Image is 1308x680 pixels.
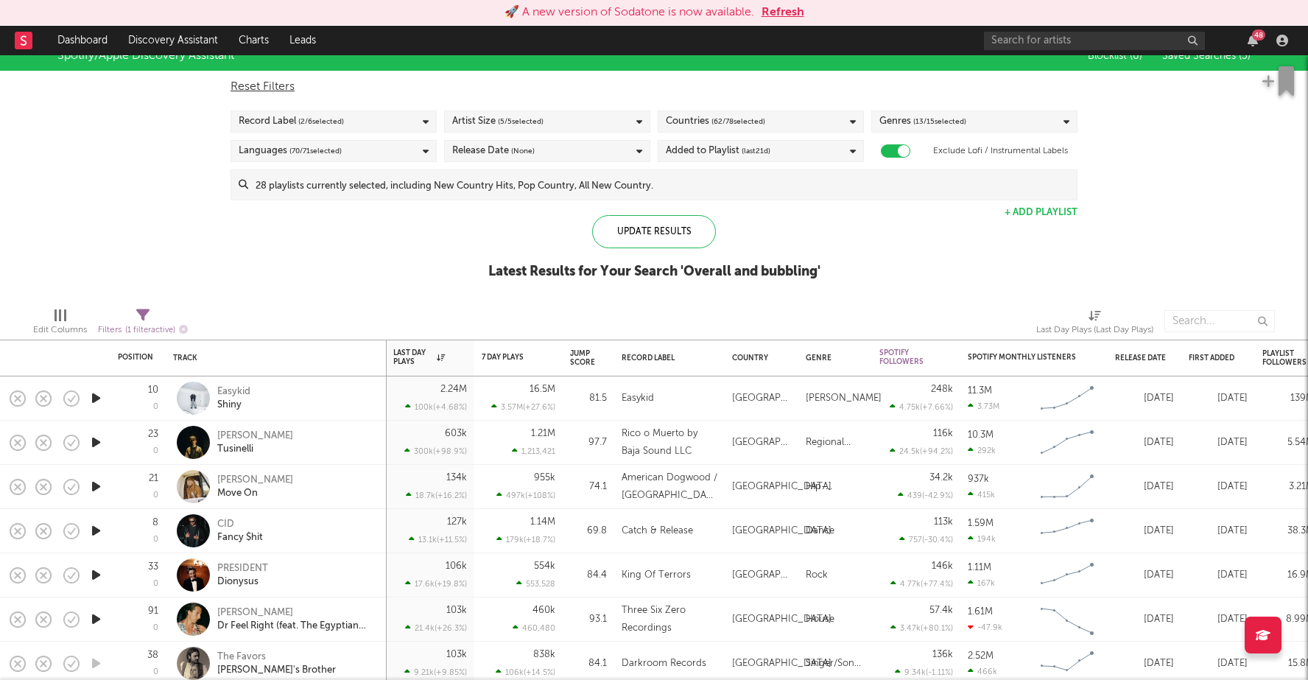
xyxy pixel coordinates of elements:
div: Country [732,354,784,362]
div: 0 [153,668,158,676]
div: Filters(1 filter active) [98,303,188,346]
div: [PERSON_NAME] [217,474,293,487]
div: Singer/Songwriter [806,655,865,673]
div: 439 ( -42.9 % ) [898,491,953,500]
div: 21.4k ( +26.3 % ) [405,623,467,633]
div: [DATE] [1115,434,1174,452]
div: 24.5k ( +94.2 % ) [890,446,953,456]
div: [GEOGRAPHIC_DATA] [732,478,831,496]
div: 4.77k ( +77.4 % ) [890,579,953,589]
div: Artist Size [452,113,544,130]
div: 466k [968,667,997,676]
div: 93.1 [570,611,607,628]
span: ( 5 / 5 selected) [498,113,544,130]
div: 9.21k ( +9.85 % ) [404,667,467,677]
span: (last 21 d) [742,142,770,160]
div: 18.7k ( +16.2 % ) [406,491,467,500]
div: 1,213,421 [512,446,555,456]
div: 7 Day Plays [482,353,533,362]
svg: Chart title [1034,424,1100,461]
button: Refresh [762,4,804,21]
a: [PERSON_NAME]Tusinelli [217,430,293,456]
div: Spotify Monthly Listeners [968,353,1078,362]
div: [DATE] [1115,567,1174,584]
svg: Chart title [1034,513,1100,550]
div: 8 [152,518,158,527]
div: -47.9k [968,623,1002,632]
div: 21 [149,474,158,483]
div: 167k [968,578,995,588]
div: [PERSON_NAME]'s Brother [217,664,336,677]
span: Saved Searches [1162,51,1251,61]
div: 1.11M [968,563,991,572]
a: Charts [228,26,279,55]
div: 1.61M [968,607,993,617]
div: 116k [933,429,953,438]
svg: Chart title [1034,469,1100,505]
div: 9.34k ( -1.11 % ) [895,667,953,677]
button: Saved Searches (3) [1158,50,1251,62]
div: Easykid [622,390,654,407]
span: ( 70 / 71 selected) [289,142,342,160]
div: Last Day Plays (Last Day Plays) [1036,321,1153,339]
div: [DATE] [1189,434,1248,452]
div: Fancy $hit [217,531,263,544]
span: ( 2 / 6 selected) [298,113,344,130]
span: (None) [511,142,535,160]
div: Rico o Muerto by Baja Sound LLC [622,425,717,460]
div: Easykid [217,385,250,399]
div: [GEOGRAPHIC_DATA] [732,655,831,673]
div: First Added [1189,354,1240,362]
span: ( 1 filter active) [125,326,175,334]
div: Reset Filters [231,78,1077,96]
div: Rock [806,567,828,584]
div: Playlist Followers [1262,349,1307,367]
div: Edit Columns [33,321,87,339]
div: 81.5 [570,390,607,407]
div: 100k ( +4.68 % ) [405,402,467,412]
div: 10 [148,385,158,395]
div: 955k [534,473,555,483]
div: 4.75k ( +7.66 % ) [890,402,953,412]
div: [GEOGRAPHIC_DATA] [732,434,791,452]
div: 0 [153,403,158,411]
button: 48 [1248,35,1258,46]
div: [GEOGRAPHIC_DATA] [732,522,831,540]
div: [PERSON_NAME] [806,390,882,407]
div: Jump Score [570,349,595,367]
div: 3.73M [968,402,999,411]
div: 3.57M ( +27.6 % ) [491,402,555,412]
button: + Add Playlist [1005,208,1077,217]
div: [DATE] [1189,522,1248,540]
div: 460,480 [513,623,555,633]
div: 553,528 [516,579,555,589]
a: EasykidShiny [217,385,250,412]
div: 2.52M [968,651,994,661]
div: 1.59M [968,519,994,528]
div: Spotify Followers [879,348,931,366]
div: Edit Columns [33,303,87,346]
div: 0 [153,447,158,455]
div: [DATE] [1115,655,1174,673]
div: 937k [968,474,989,484]
div: Catch & Release [622,522,693,540]
a: [PERSON_NAME]Dr Feel Right (feat. The Egyptian Lover & Rome Fortune) [217,606,376,633]
div: Regional Mexican [806,434,865,452]
div: The Favors [217,651,336,664]
div: [GEOGRAPHIC_DATA] [732,611,831,628]
div: 84.4 [570,567,607,584]
div: Genres [879,113,966,130]
div: Latest Results for Your Search ' Overall and bubbling ' [488,263,820,281]
div: 57.4k [929,606,953,615]
div: 84.1 [570,655,607,673]
div: King Of Terrors [622,567,691,584]
div: [DATE] [1189,478,1248,496]
div: 1.21M [531,429,555,438]
span: ( 0 ) [1130,51,1142,61]
div: [PERSON_NAME] [217,430,293,443]
div: 103k [446,606,467,615]
div: Move On [217,487,293,500]
div: 38 [147,651,158,660]
div: Position [118,353,153,362]
div: 0 [153,580,158,588]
